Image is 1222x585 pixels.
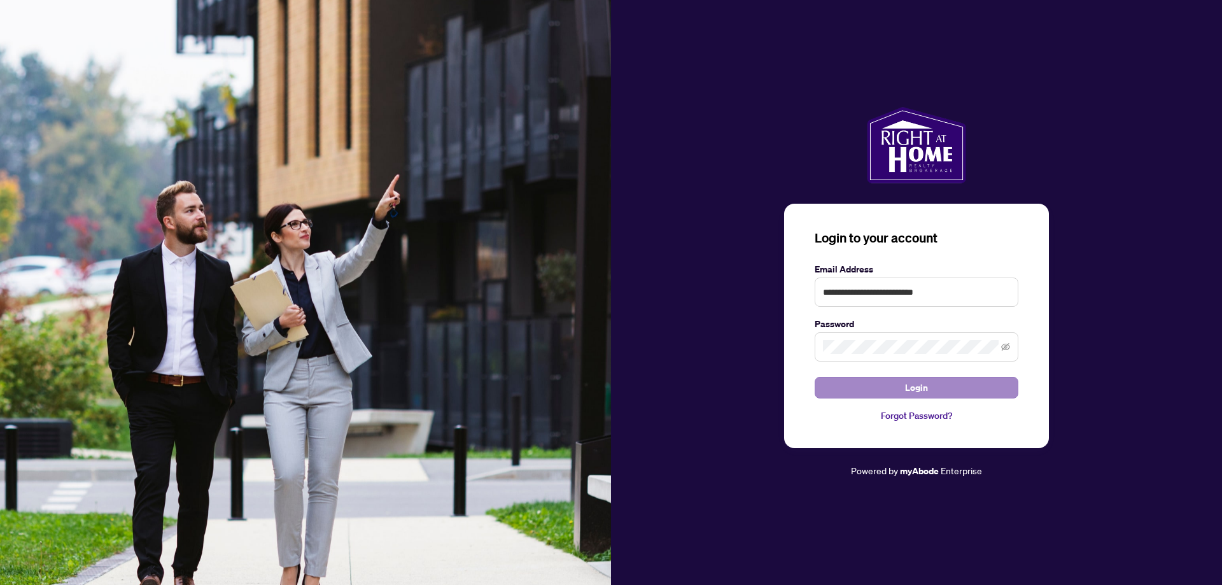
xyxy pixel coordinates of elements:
[867,107,966,183] img: ma-logo
[815,409,1018,423] a: Forgot Password?
[941,465,982,476] span: Enterprise
[815,229,1018,247] h3: Login to your account
[815,317,1018,331] label: Password
[905,377,928,398] span: Login
[1001,342,1010,351] span: eye-invisible
[851,465,898,476] span: Powered by
[815,377,1018,398] button: Login
[900,464,939,478] a: myAbode
[815,262,1018,276] label: Email Address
